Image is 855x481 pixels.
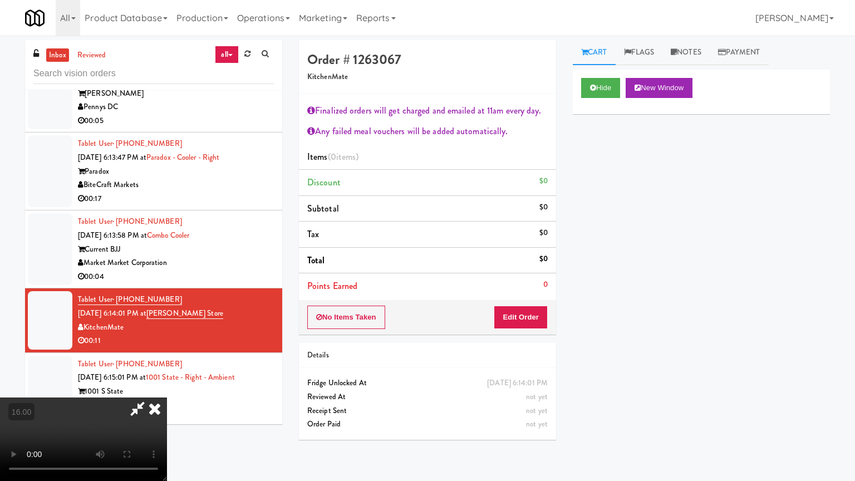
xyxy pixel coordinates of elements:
div: Any failed meal vouchers will be added automatically. [307,123,548,140]
a: Cart [573,40,616,65]
div: 00:05 [78,114,274,128]
span: Tax [307,228,319,240]
div: $0 [539,226,548,240]
div: 00:17 [78,192,274,206]
div: Finalized orders will get charged and emailed at 11am every day. [307,102,548,119]
div: 00:04 [78,270,274,284]
span: · [PHONE_NUMBER] [112,359,182,369]
div: Current BJJ [78,243,274,257]
div: 0 [543,278,548,292]
span: · [PHONE_NUMBER] [112,138,182,149]
a: Payment [710,40,769,65]
div: Reviewed At [307,390,548,404]
li: Tablet User· [PHONE_NUMBER][DATE] 6:13:20 PM at[PERSON_NAME] - Pantry - Right[PERSON_NAME]Pennys ... [25,55,282,132]
a: Tablet User· [PHONE_NUMBER] [78,216,182,227]
h5: KitchenMate [307,73,548,81]
div: $0 [539,252,548,266]
span: Total [307,254,325,267]
img: Micromart [25,8,45,28]
div: Receipt Sent [307,404,548,418]
div: BiteCraft Markets [78,178,274,192]
input: Search vision orders [33,63,274,84]
a: Tablet User· [PHONE_NUMBER] [78,294,182,305]
div: $0 [539,200,548,214]
a: all [215,46,238,63]
span: [DATE] 6:13:58 PM at [78,230,147,240]
a: Notes [662,40,710,65]
a: Tablet User· [PHONE_NUMBER] [78,359,182,369]
ng-pluralize: items [336,150,356,163]
span: [DATE] 6:14:01 PM at [78,308,146,318]
button: New Window [626,78,692,98]
button: Edit Order [494,306,548,329]
a: Paradox - Cooler - Right [146,152,219,163]
li: Tablet User· [PHONE_NUMBER][DATE] 6:13:58 PM atCombo CoolerCurrent BJJMarket Market Corporation00:04 [25,210,282,288]
div: [DATE] 6:14:01 PM [487,376,548,390]
span: · [PHONE_NUMBER] [112,216,182,227]
div: H&H Vending [78,399,274,413]
div: Fridge Unlocked At [307,376,548,390]
div: Market Market Corporation [78,256,274,270]
a: inbox [46,48,69,62]
div: 00:02 [78,412,274,426]
div: KitchenMate [78,321,274,335]
span: Items [307,150,358,163]
a: Combo Cooler [147,230,189,240]
a: 1001 State - Right - Ambient [146,372,235,382]
span: Points Earned [307,279,357,292]
button: Hide [581,78,620,98]
li: Tablet User· [PHONE_NUMBER][DATE] 6:13:47 PM atParadox - Cooler - RightParadoxBiteCraft Markets00:17 [25,132,282,210]
a: [PERSON_NAME] Store [146,308,223,319]
div: Pennys DC [78,100,274,114]
span: not yet [526,419,548,429]
h4: Order # 1263067 [307,52,548,67]
div: $0 [539,174,548,188]
div: Details [307,349,548,362]
span: · [PHONE_NUMBER] [112,294,182,305]
span: not yet [526,405,548,416]
button: No Items Taken [307,306,385,329]
li: Tablet User· [PHONE_NUMBER][DATE] 6:15:01 PM at1001 State - Right - Ambient1001 S StateH&H Vendin... [25,353,282,431]
div: Order Paid [307,418,548,431]
a: reviewed [75,48,109,62]
div: 1001 S State [78,385,274,399]
span: [DATE] 6:13:47 PM at [78,152,146,163]
span: (0 ) [328,150,359,163]
a: Tablet User· [PHONE_NUMBER] [78,138,182,149]
span: Discount [307,176,341,189]
span: not yet [526,391,548,402]
div: [PERSON_NAME] [78,87,274,101]
span: [DATE] 6:15:01 PM at [78,372,146,382]
a: Flags [616,40,663,65]
div: 00:11 [78,334,274,348]
div: Paradox [78,165,274,179]
li: Tablet User· [PHONE_NUMBER][DATE] 6:14:01 PM at[PERSON_NAME] StoreKitchenMate00:11 [25,288,282,352]
span: Subtotal [307,202,339,215]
